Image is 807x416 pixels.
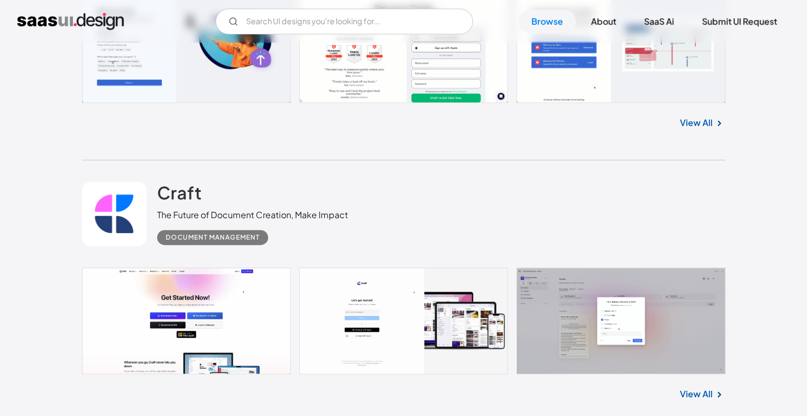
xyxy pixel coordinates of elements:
h2: Craft [157,182,202,203]
a: View All [680,388,713,400]
a: Craft [157,182,202,209]
input: Search UI designs you're looking for... [216,9,473,34]
a: View All [680,116,713,129]
form: Email Form [216,9,473,34]
div: The Future of Document Creation, Make Impact [157,209,348,221]
a: Submit UI Request [689,10,790,33]
a: Browse [519,10,576,33]
a: About [578,10,629,33]
a: SaaS Ai [631,10,687,33]
div: Document Management [166,231,260,244]
a: home [17,13,124,30]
